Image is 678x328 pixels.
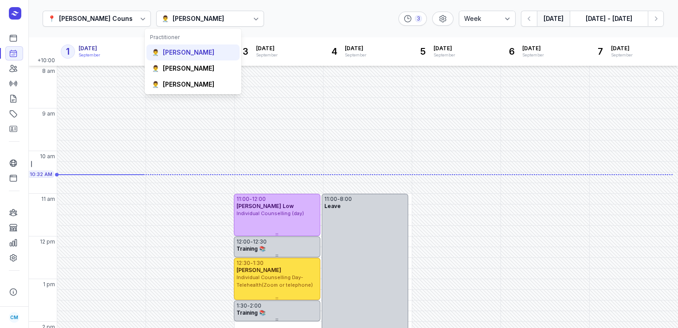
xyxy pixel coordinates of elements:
[237,245,266,252] span: Training 📚
[537,11,570,27] button: [DATE]
[237,210,304,216] span: Individual Counselling (day)
[42,110,55,117] span: 9 am
[611,52,633,58] div: September
[505,44,519,59] div: 6
[237,196,249,203] div: 11:00
[250,238,253,245] div: -
[162,13,169,24] div: 👨‍⚕️
[237,274,313,288] span: Individual Counselling Day- Telehealth(Zoom or telephone)
[253,260,264,267] div: 1:30
[416,44,430,59] div: 5
[340,196,352,203] div: 8:00
[237,267,281,273] span: [PERSON_NAME]
[163,48,214,57] div: [PERSON_NAME]
[522,45,544,52] span: [DATE]
[238,44,252,59] div: 3
[237,260,250,267] div: 12:30
[237,309,266,316] span: Training 📚
[48,13,55,24] div: 📍
[237,238,250,245] div: 12:00
[611,45,633,52] span: [DATE]
[570,11,648,27] button: [DATE] - [DATE]
[252,196,266,203] div: 12:00
[163,64,214,73] div: [PERSON_NAME]
[42,68,55,75] span: 8 am
[10,312,18,323] span: CM
[79,45,100,52] span: [DATE]
[40,238,55,245] span: 12 pm
[250,260,253,267] div: -
[415,15,422,22] div: 3
[250,302,261,309] div: 2:00
[150,34,236,41] div: Practitioner
[256,45,278,52] span: [DATE]
[237,203,294,209] span: [PERSON_NAME] Low
[37,57,57,66] span: +10:00
[345,52,367,58] div: September
[593,44,607,59] div: 7
[337,196,340,203] div: -
[40,153,55,160] span: 10 am
[152,48,159,57] div: 👨‍⚕️
[163,80,214,89] div: [PERSON_NAME]
[61,44,75,59] div: 1
[324,196,337,203] div: 11:00
[434,52,455,58] div: September
[237,302,247,309] div: 1:30
[43,281,55,288] span: 1 pm
[256,52,278,58] div: September
[327,44,341,59] div: 4
[345,45,367,52] span: [DATE]
[59,13,150,24] div: [PERSON_NAME] Counselling
[173,13,224,24] div: [PERSON_NAME]
[41,196,55,203] span: 11 am
[79,52,100,58] div: September
[249,196,252,203] div: -
[522,52,544,58] div: September
[152,64,159,73] div: 👨‍⚕️
[434,45,455,52] span: [DATE]
[247,302,250,309] div: -
[324,203,341,209] span: Leave
[253,238,267,245] div: 12:30
[152,80,159,89] div: 👨‍⚕️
